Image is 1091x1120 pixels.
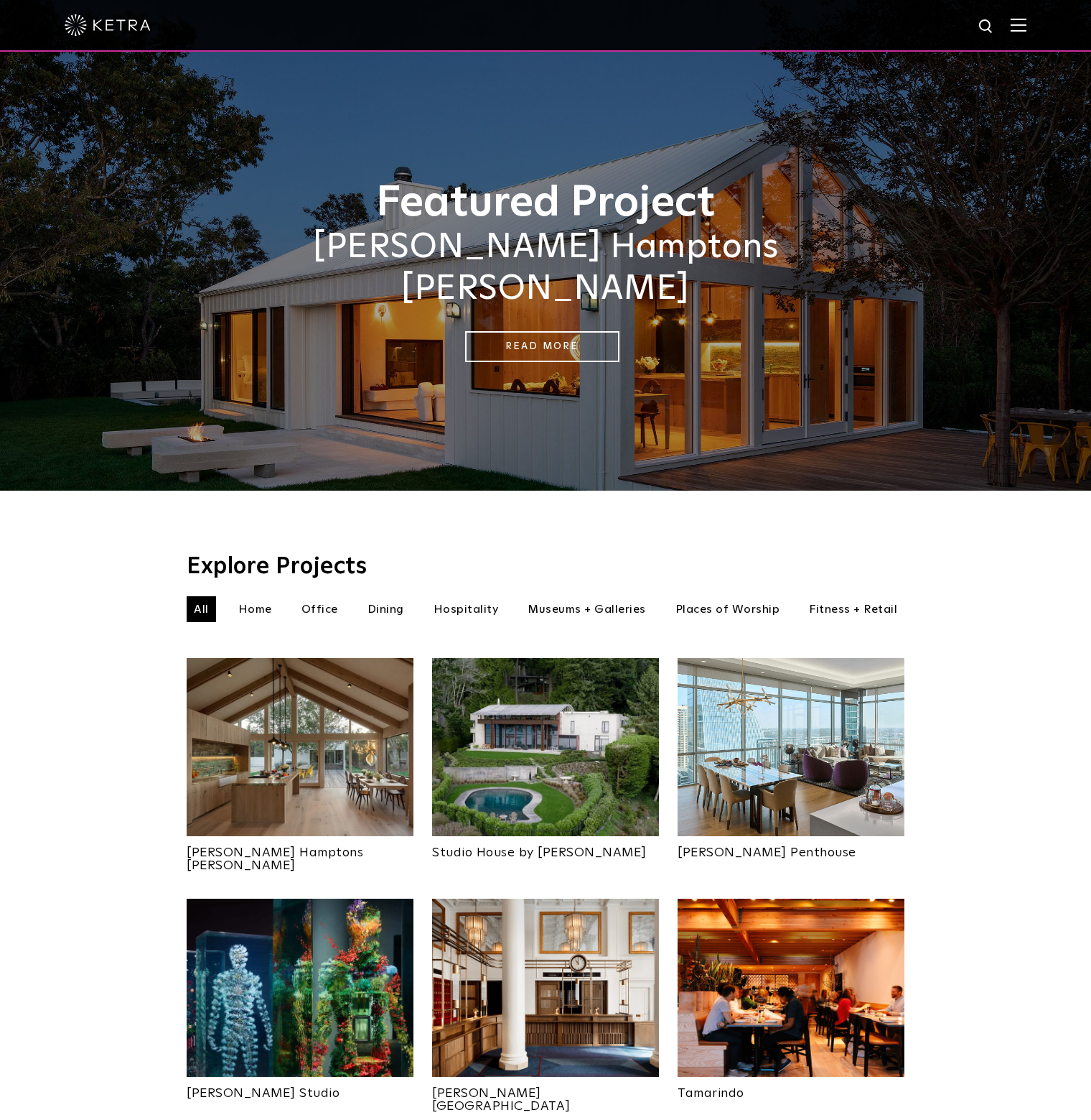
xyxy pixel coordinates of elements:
a: [PERSON_NAME][GEOGRAPHIC_DATA] [432,1077,659,1113]
li: Office [294,596,345,622]
h3: Explore Projects [187,555,904,578]
img: Project_Landing_Thumbnail-2021 [187,658,413,836]
img: Hamburger%20Nav.svg [1011,18,1026,32]
img: Dustin_Yellin_Ketra_Web-03-1 [187,899,413,1077]
li: Hospitality [426,596,506,622]
li: All [187,596,216,622]
img: New-Project-Page-hero-(3x)_0027_0010_RiggsHotel_01_20_20_LARGE [432,899,659,1077]
h2: [PERSON_NAME] Hamptons [PERSON_NAME] [187,227,904,310]
li: Museums + Galleries [520,596,653,622]
li: Home [231,596,279,622]
li: Places of Worship [668,596,787,622]
a: Studio House by [PERSON_NAME] [432,836,659,859]
a: [PERSON_NAME] Studio [187,1077,413,1100]
a: [PERSON_NAME] Penthouse [678,836,904,859]
a: Read More [465,331,619,362]
h1: Featured Project [187,180,904,227]
li: Dining [360,596,411,622]
img: ketra-logo-2019-white [65,14,151,36]
img: New-Project-Page-hero-(3x)_0002_TamarindoRestaurant-0001-LizKuball-HighRes [678,899,904,1077]
a: Tamarindo [678,1077,904,1100]
a: [PERSON_NAME] Hamptons [PERSON_NAME] [187,836,413,872]
img: An aerial view of Olson Kundig's Studio House in Seattle [432,658,659,836]
img: search icon [978,18,996,36]
li: Fitness + Retail [802,596,904,622]
img: Project_Landing_Thumbnail-2022smaller [678,658,904,836]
